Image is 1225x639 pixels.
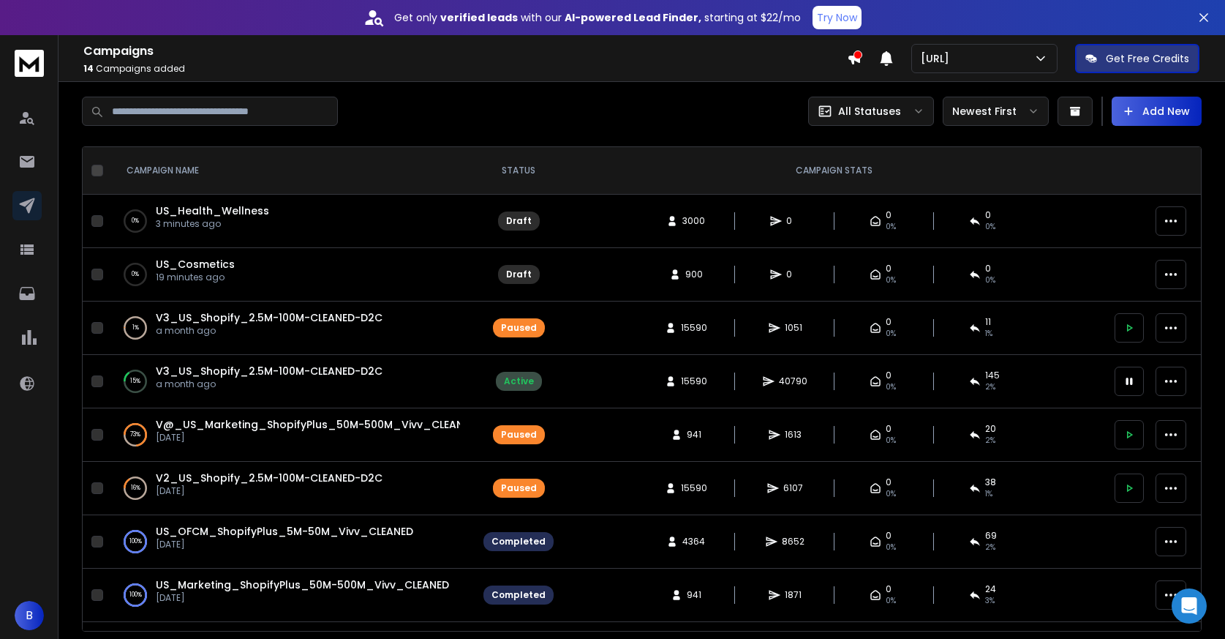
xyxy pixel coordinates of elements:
th: STATUS [475,147,562,195]
div: Completed [491,536,546,548]
p: 0 % [132,214,139,228]
span: 15590 [681,322,707,334]
div: Completed [491,589,546,601]
a: V3_US_Shopify_2.5M-100M-CLEANED-D2C [156,364,382,378]
strong: verified leads [440,10,518,25]
a: V@_US_Marketing_ShopifyPlus_50M-500M_Vivv_CLEANED [156,417,476,432]
a: V3_US_Shopify_2.5M-100M-CLEANED-D2C [156,310,382,325]
div: Active [504,375,534,387]
span: 941 [687,429,701,441]
span: 0% [985,221,995,233]
span: 1871 [785,589,802,601]
span: 40790 [779,375,807,387]
strong: AI-powered Lead Finder, [565,10,701,25]
p: 19 minutes ago [156,272,235,283]
span: 0% [886,381,896,393]
span: 1051 [785,322,802,334]
td: 0%US_Health_Wellness3 minutes ago [109,195,475,248]
span: 0% [985,274,995,286]
span: 0 [886,583,892,595]
div: Open Intercom Messenger [1172,588,1207,624]
span: 1 % [985,488,992,500]
span: 3 % [985,595,995,607]
img: logo [15,50,44,77]
span: 24 [985,583,996,595]
button: B [15,601,44,630]
span: 8652 [782,536,804,548]
p: [DATE] [156,539,413,550]
span: 6107 [783,482,803,494]
button: Try Now [813,6,862,29]
span: 0 [886,209,892,221]
span: 0% [886,595,896,607]
span: 11 [985,316,991,328]
td: 16%V2_US_Shopify_2.5M-100M-CLEANED-D2C[DATE] [109,462,475,515]
span: 1613 [785,429,802,441]
span: 941 [687,589,701,601]
span: 0 [886,316,892,328]
a: V2_US_Shopify_2.5M-100M-CLEANED-D2C [156,471,382,485]
th: CAMPAIGN NAME [109,147,475,195]
p: 100 % [129,534,142,549]
p: a month ago [156,378,382,390]
span: 0 [886,530,892,542]
div: Paused [501,482,537,494]
span: 0 [786,269,801,280]
span: 0 [786,215,801,227]
h1: Campaigns [83,42,847,60]
div: Draft [506,269,532,280]
p: 73 % [130,427,140,442]
p: 100 % [129,588,142,602]
span: 2 % [985,435,995,446]
a: US_Marketing_ShopifyPlus_50M-500M_Vivv_CLEANED [156,578,449,592]
span: 0% [886,328,896,340]
td: 15%V3_US_Shopify_2.5M-100M-CLEANED-D2Ca month ago [109,355,475,408]
span: 2 % [985,381,995,393]
span: 0 [886,477,892,488]
p: Try Now [817,10,857,25]
span: 900 [685,269,703,280]
p: 1 % [132,321,139,335]
span: 15590 [681,375,707,387]
span: 0% [886,435,896,446]
button: Get Free Credits [1075,44,1199,73]
div: Paused [501,322,537,334]
a: US_OFCM_ShopifyPlus_5M-50M_Vivv_CLEANED [156,524,413,539]
p: a month ago [156,325,382,337]
td: 100%US_OFCM_ShopifyPlus_5M-50M_Vivv_CLEANED[DATE] [109,515,475,569]
td: 100%US_Marketing_ShopifyPlus_50M-500M_Vivv_CLEANED[DATE] [109,569,475,622]
p: 16 % [131,481,140,496]
p: [DATE] [156,432,460,444]
span: 20 [985,423,996,435]
span: 3000 [682,215,705,227]
span: US_Cosmetics [156,257,235,272]
button: Add New [1112,97,1202,126]
span: 0 [985,209,991,221]
span: 0 [985,263,991,274]
span: 69 [985,530,997,542]
p: 15 % [130,374,140,389]
span: 14 [83,62,94,75]
td: 73%V@_US_Marketing_ShopifyPlus_50M-500M_Vivv_CLEANED[DATE] [109,408,475,462]
span: 0 [886,370,892,381]
a: US_Health_Wellness [156,203,269,218]
span: 4364 [682,536,705,548]
p: Get Free Credits [1106,51,1189,66]
p: 0 % [132,267,139,282]
span: 0 [886,423,892,435]
p: [DATE] [156,592,449,604]
p: [DATE] [156,485,382,497]
div: Paused [501,429,537,441]
td: 0%US_Cosmetics19 minutes ago [109,248,475,302]
span: 2 % [985,542,995,553]
span: 0% [886,221,896,233]
td: 1%V3_US_Shopify_2.5M-100M-CLEANED-D2Ca month ago [109,302,475,355]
